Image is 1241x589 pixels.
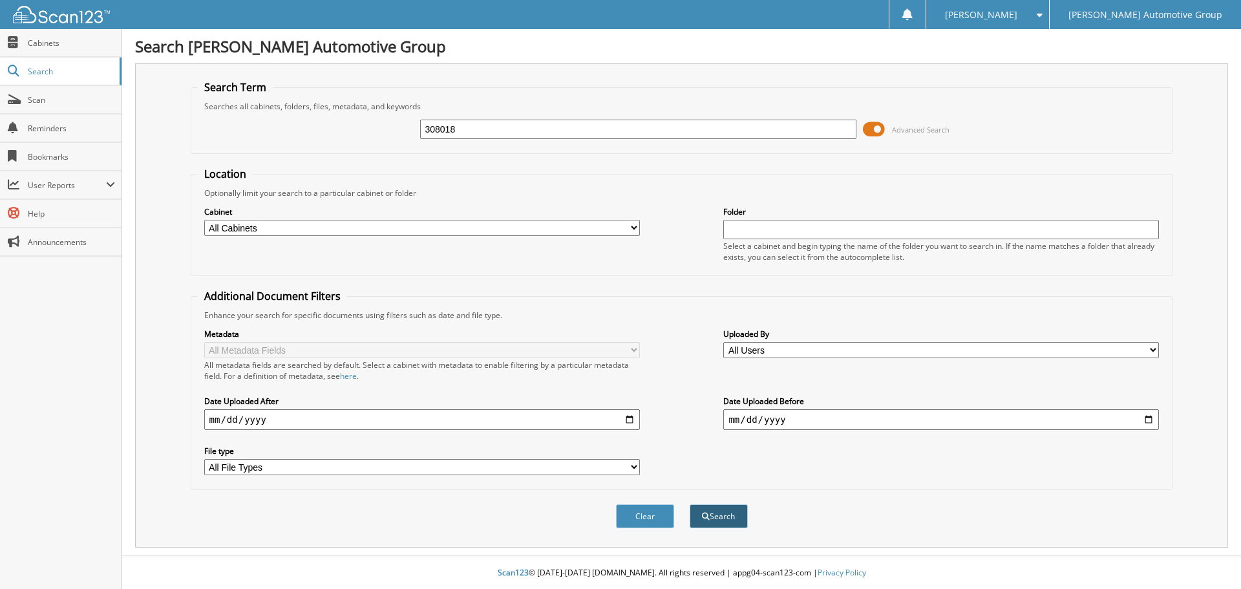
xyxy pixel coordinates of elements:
[198,289,347,303] legend: Additional Document Filters
[28,180,106,191] span: User Reports
[28,123,115,134] span: Reminders
[723,206,1159,217] label: Folder
[135,36,1228,57] h1: Search [PERSON_NAME] Automotive Group
[13,6,110,23] img: scan123-logo-white.svg
[723,396,1159,407] label: Date Uploaded Before
[198,101,1166,112] div: Searches all cabinets, folders, files, metadata, and keywords
[122,557,1241,589] div: © [DATE]-[DATE] [DOMAIN_NAME]. All rights reserved | appg04-scan123-com |
[204,206,640,217] label: Cabinet
[498,567,529,578] span: Scan123
[198,80,273,94] legend: Search Term
[723,328,1159,339] label: Uploaded By
[1176,527,1241,589] iframe: Chat Widget
[723,409,1159,430] input: end
[690,504,748,528] button: Search
[945,11,1017,19] span: [PERSON_NAME]
[723,241,1159,262] div: Select a cabinet and begin typing the name of the folder you want to search in. If the name match...
[204,396,640,407] label: Date Uploaded After
[198,187,1166,198] div: Optionally limit your search to a particular cabinet or folder
[204,328,640,339] label: Metadata
[340,370,357,381] a: here
[28,94,115,105] span: Scan
[818,567,866,578] a: Privacy Policy
[892,125,949,134] span: Advanced Search
[28,37,115,48] span: Cabinets
[616,504,674,528] button: Clear
[28,237,115,248] span: Announcements
[198,310,1166,321] div: Enhance your search for specific documents using filters such as date and file type.
[28,151,115,162] span: Bookmarks
[204,409,640,430] input: start
[204,445,640,456] label: File type
[1068,11,1222,19] span: [PERSON_NAME] Automotive Group
[198,167,253,181] legend: Location
[28,208,115,219] span: Help
[204,359,640,381] div: All metadata fields are searched by default. Select a cabinet with metadata to enable filtering b...
[28,66,113,77] span: Search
